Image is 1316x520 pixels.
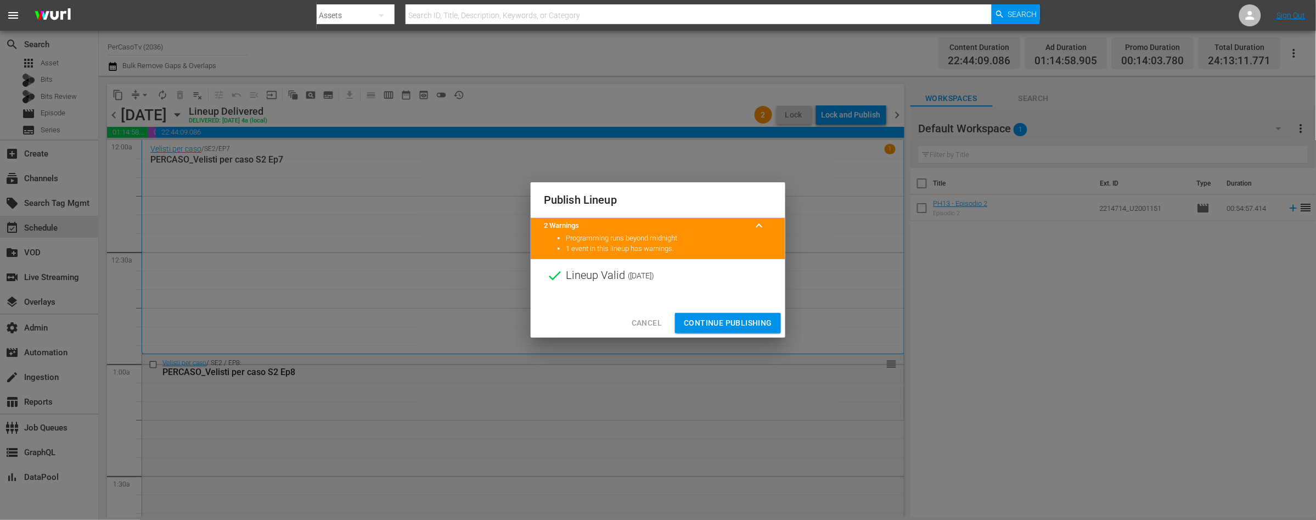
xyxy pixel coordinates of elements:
span: ( [DATE] ) [628,267,654,284]
span: Search [1008,4,1037,24]
span: menu [7,9,20,22]
button: Cancel [623,313,671,333]
li: Programming runs beyond midnight [566,233,772,244]
title: 2 Warnings [544,221,746,231]
li: 1 event in this lineup has warnings. [566,244,772,254]
span: Continue Publishing [684,316,772,330]
div: Lineup Valid [531,259,785,292]
span: Cancel [632,316,662,330]
button: keyboard_arrow_up [746,213,772,239]
h2: Publish Lineup [544,191,772,209]
img: ans4CAIJ8jUAAAAAAAAAAAAAAAAAAAAAAAAgQb4GAAAAAAAAAAAAAAAAAAAAAAAAJMjXAAAAAAAAAAAAAAAAAAAAAAAAgAT5G... [26,3,79,29]
span: keyboard_arrow_up [752,219,766,232]
a: Sign Out [1277,11,1306,20]
button: Continue Publishing [675,313,781,333]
